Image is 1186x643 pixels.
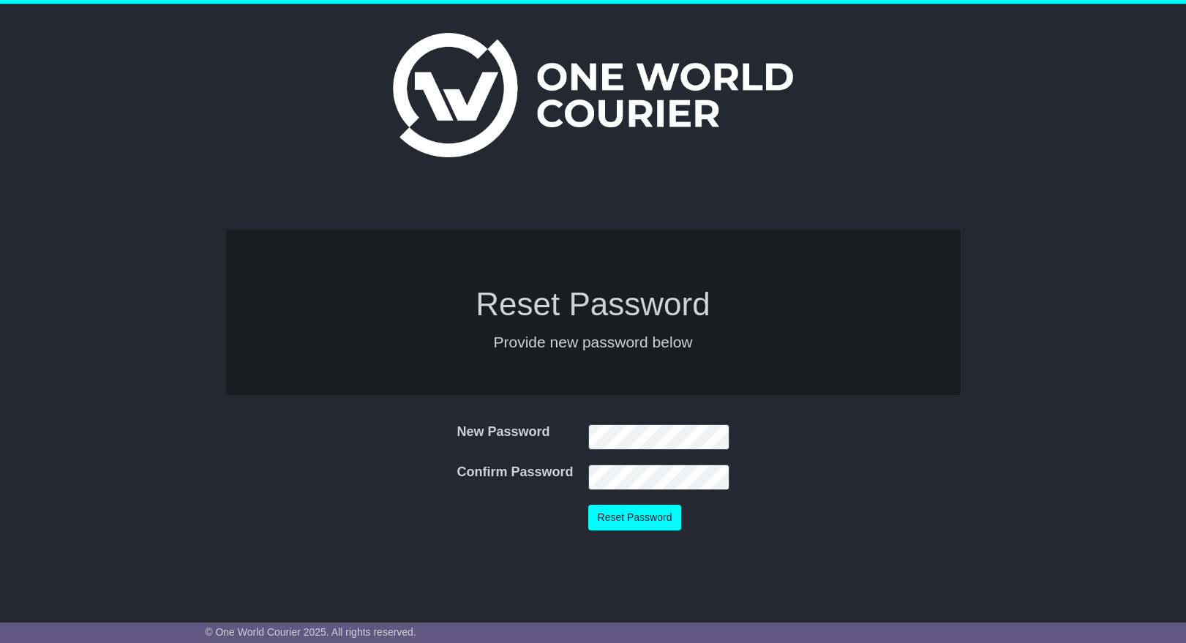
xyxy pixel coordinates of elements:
[205,626,416,638] span: © One World Courier 2025. All rights reserved.
[241,331,946,353] p: Provide new password below
[393,33,792,157] img: One World
[457,465,573,481] label: Confirm Password
[241,287,946,322] h1: Reset Password
[588,505,682,530] button: Reset Password
[457,424,549,440] label: New Password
